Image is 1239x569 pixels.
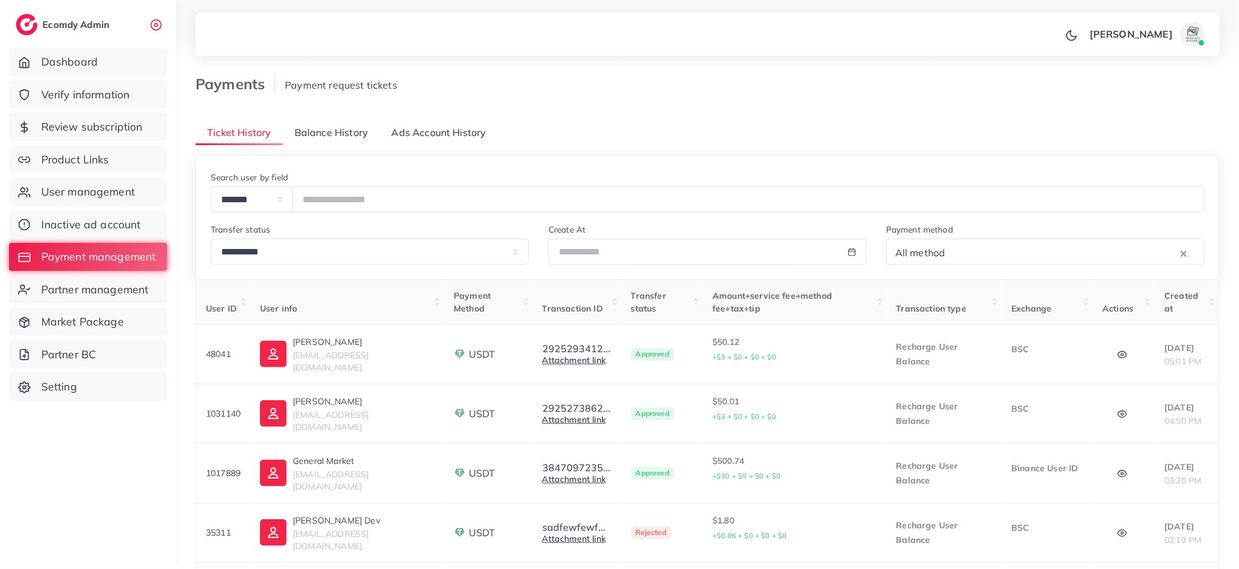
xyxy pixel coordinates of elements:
img: logo [16,14,38,35]
p: Recharge User Balance [896,518,992,547]
img: ic-user-info.36bf1079.svg [260,400,287,427]
p: [DATE] [1164,341,1209,355]
small: +$3 + $0 + $0 + $0 [712,412,776,421]
p: [PERSON_NAME] [1090,27,1173,41]
span: Dashboard [41,54,98,70]
button: sadfewfewf... [542,522,607,533]
span: Verify information [41,87,130,103]
a: Payment management [9,243,167,271]
span: USDT [469,407,496,421]
span: Approved [631,467,674,480]
span: Rejected [631,526,671,540]
img: ic-user-info.36bf1079.svg [260,341,287,367]
a: Attachment link [542,474,606,485]
img: avatar [1181,22,1205,46]
span: Market Package [41,314,124,330]
span: 03:20 PM [1164,475,1201,486]
label: Transfer status [211,223,270,236]
a: Setting [9,373,167,401]
p: Recharge User Balance [896,399,992,428]
span: Exchange [1011,303,1051,314]
p: 35311 [206,525,241,540]
span: Transaction ID [542,303,603,314]
a: Review subscription [9,113,167,141]
input: Search for option [949,244,1178,262]
span: Amount+service fee+method fee+tax+tip [712,290,832,313]
small: +$0.06 + $0 + $0 + $0 [712,531,787,540]
span: Partner management [41,282,149,298]
p: $500.74 [712,454,876,483]
span: [EMAIL_ADDRESS][DOMAIN_NAME] [293,528,369,551]
p: 48041 [206,347,241,361]
h2: Ecomdy Admin [43,19,112,30]
p: [PERSON_NAME] [293,335,434,349]
p: [PERSON_NAME] [293,394,434,409]
button: 3847097235... [542,462,612,473]
a: Partner management [9,276,167,304]
div: Search for option [886,239,1204,265]
a: [PERSON_NAME]avatar [1083,22,1210,46]
span: USDT [469,347,496,361]
span: User ID [206,303,237,314]
p: $1.80 [712,513,876,543]
span: Setting [41,379,77,395]
p: [DATE] [1164,460,1209,474]
p: [PERSON_NAME] Dev [293,513,434,528]
p: Recharge User Balance [896,458,992,488]
a: Attachment link [542,355,606,366]
img: payment [454,348,466,360]
img: payment [454,407,466,420]
span: All method [893,244,948,262]
label: Search user by field [211,171,288,183]
span: Created at [1164,290,1198,313]
a: Attachment link [542,533,606,544]
p: Recharge User Balance [896,339,992,369]
button: 2925273862... [542,403,612,414]
span: Payment Method [454,290,491,313]
span: Ads Account History [392,126,486,140]
button: 2925293412... [542,343,612,354]
a: Attachment link [542,414,606,425]
p: 1017889 [206,466,241,480]
p: $50.12 [712,335,876,364]
img: ic-user-info.36bf1079.svg [260,460,287,486]
label: Create At [548,223,585,236]
p: BSC [1011,342,1083,356]
a: Market Package [9,308,167,336]
a: Product Links [9,146,167,174]
span: Transfer status [631,290,666,313]
span: Actions [1102,303,1133,314]
h3: Payments [196,75,275,93]
p: [DATE] [1164,400,1209,415]
span: Ticket History [207,126,271,140]
small: +$30 + $0 + $0 + $0 [712,472,780,480]
p: General Market [293,454,434,468]
p: $50.01 [712,394,876,424]
a: Dashboard [9,48,167,76]
label: Payment method [886,223,953,236]
span: 02:19 PM [1164,534,1201,545]
span: Inactive ad account [41,217,141,233]
p: [DATE] [1164,519,1209,534]
a: User management [9,178,167,206]
span: Transaction type [896,303,967,314]
p: Binance User ID [1011,461,1083,475]
img: ic-user-info.36bf1079.svg [260,519,287,546]
span: Approved [631,407,674,421]
span: Product Links [41,152,109,168]
button: Clear Selected [1181,246,1187,260]
span: Partner BC [41,347,97,363]
span: User management [41,184,135,200]
span: Payment management [41,249,156,265]
span: USDT [469,526,496,540]
p: 1031140 [206,406,241,421]
small: +$3 + $0 + $0 + $0 [712,353,776,361]
p: BSC [1011,401,1083,416]
span: Balance History [295,126,368,140]
a: logoEcomdy Admin [16,14,112,35]
a: Inactive ad account [9,211,167,239]
span: 05:01 PM [1164,356,1201,367]
a: Partner BC [9,341,167,369]
span: Review subscription [41,119,143,135]
span: Payment request tickets [285,79,397,91]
